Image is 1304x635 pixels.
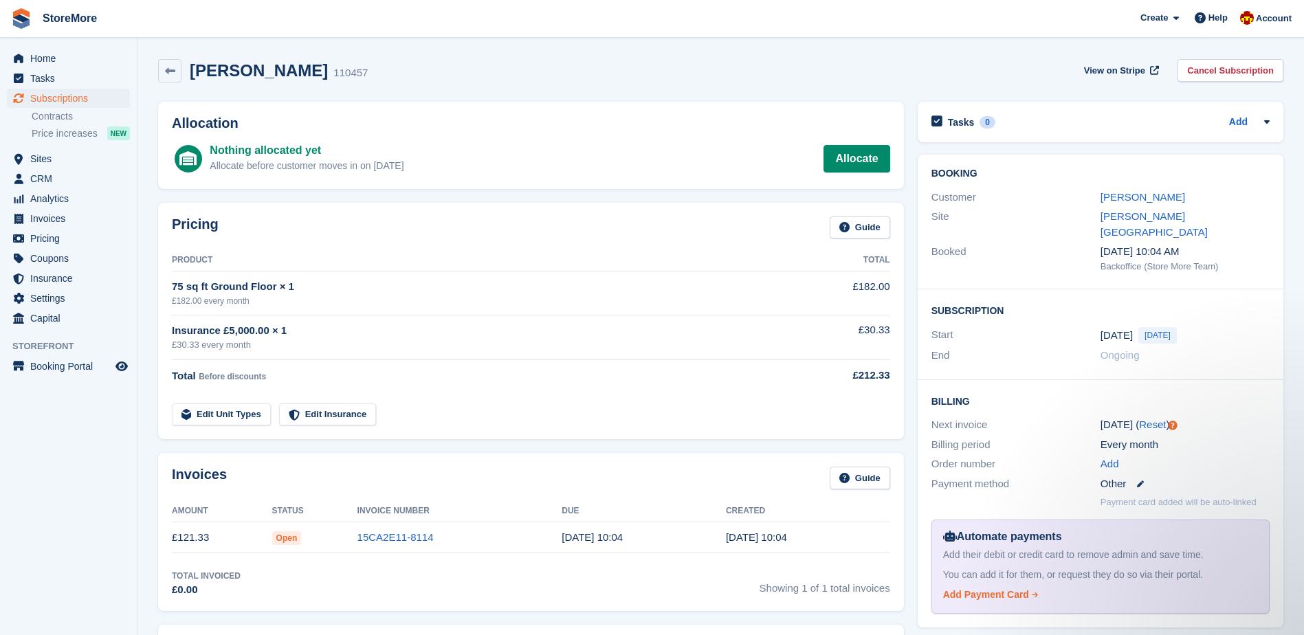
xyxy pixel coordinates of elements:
div: Allocate before customer moves in on [DATE] [210,159,404,173]
a: Price increases NEW [32,126,130,141]
span: Before discounts [199,372,266,381]
h2: Invoices [172,467,227,489]
div: Next invoice [931,417,1101,433]
th: Product [172,249,779,271]
div: Every month [1101,437,1270,453]
div: Insurance £5,000.00 × 1 [172,323,779,339]
a: Guide [830,216,890,239]
div: [DATE] ( ) [1101,417,1270,433]
a: menu [7,169,130,188]
span: Help [1208,11,1228,25]
div: [DATE] 10:04 AM [1101,244,1270,260]
span: Sites [30,149,113,168]
span: Showing 1 of 1 total invoices [760,570,890,598]
a: 15CA2E11-8114 [357,531,434,543]
div: Automate payments [943,528,1258,545]
a: Add [1101,456,1119,472]
div: Add their debit or credit card to remove admin and save time. [943,548,1258,562]
span: Open [272,531,302,545]
a: Cancel Subscription [1178,59,1283,82]
h2: [PERSON_NAME] [190,61,328,80]
div: 75 sq ft Ground Floor × 1 [172,279,779,295]
div: Billing period [931,437,1101,453]
span: View on Stripe [1084,64,1145,78]
a: View on Stripe [1079,59,1162,82]
div: 0 [980,116,995,129]
a: menu [7,49,130,68]
div: NEW [107,126,130,140]
a: Contracts [32,110,130,123]
div: £212.33 [779,368,889,383]
img: Store More Team [1240,11,1254,25]
h2: Subscription [931,303,1270,317]
a: menu [7,89,130,108]
div: End [931,348,1101,364]
span: Analytics [30,189,113,208]
a: menu [7,249,130,268]
a: menu [7,269,130,288]
a: Add Payment Card [943,588,1252,602]
span: Total [172,370,196,381]
a: Preview store [113,358,130,375]
th: Invoice Number [357,500,562,522]
th: Created [726,500,890,522]
span: Invoices [30,209,113,228]
span: Subscriptions [30,89,113,108]
div: Tooltip anchor [1167,419,1179,432]
a: StoreMore [37,7,102,30]
div: Payment method [931,476,1101,492]
span: Capital [30,309,113,328]
a: menu [7,209,130,228]
p: Payment card added will be auto-linked [1101,495,1257,509]
h2: Booking [931,168,1270,179]
div: Booked [931,244,1101,273]
span: Coupons [30,249,113,268]
span: Create [1140,11,1168,25]
div: £30.33 every month [172,338,779,352]
span: CRM [30,169,113,188]
a: menu [7,189,130,208]
div: Site [931,209,1101,240]
th: Amount [172,500,272,522]
a: Add [1229,115,1248,131]
td: £121.33 [172,522,272,553]
a: [PERSON_NAME][GEOGRAPHIC_DATA] [1101,210,1208,238]
span: [DATE] [1138,327,1177,344]
div: £0.00 [172,582,241,598]
span: Ongoing [1101,349,1140,361]
a: menu [7,357,130,376]
div: Total Invoiced [172,570,241,582]
h2: Pricing [172,216,219,239]
a: menu [7,149,130,168]
div: Add Payment Card [943,588,1029,602]
span: Booking Portal [30,357,113,376]
span: Home [30,49,113,68]
span: Price increases [32,127,98,140]
div: Nothing allocated yet [210,142,404,159]
div: Backoffice (Store More Team) [1101,260,1270,274]
span: Storefront [12,339,137,353]
time: 2025-09-26 00:00:00 UTC [1101,328,1133,344]
a: Edit Insurance [279,403,377,426]
a: menu [7,309,130,328]
td: £182.00 [779,271,889,315]
a: Guide [830,467,890,489]
h2: Tasks [948,116,975,129]
a: Edit Unit Types [172,403,271,426]
div: Order number [931,456,1101,472]
a: menu [7,289,130,308]
th: Due [562,500,726,522]
h2: Allocation [172,115,890,131]
span: Insurance [30,269,113,288]
div: 110457 [333,65,368,81]
td: £30.33 [779,315,889,359]
span: Tasks [30,69,113,88]
span: Settings [30,289,113,308]
div: You can add it for them, or request they do so via their portal. [943,568,1258,582]
a: Reset [1139,419,1166,430]
h2: Billing [931,394,1270,408]
div: £182.00 every month [172,295,779,307]
div: Customer [931,190,1101,205]
a: menu [7,229,130,248]
a: Allocate [824,145,889,172]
